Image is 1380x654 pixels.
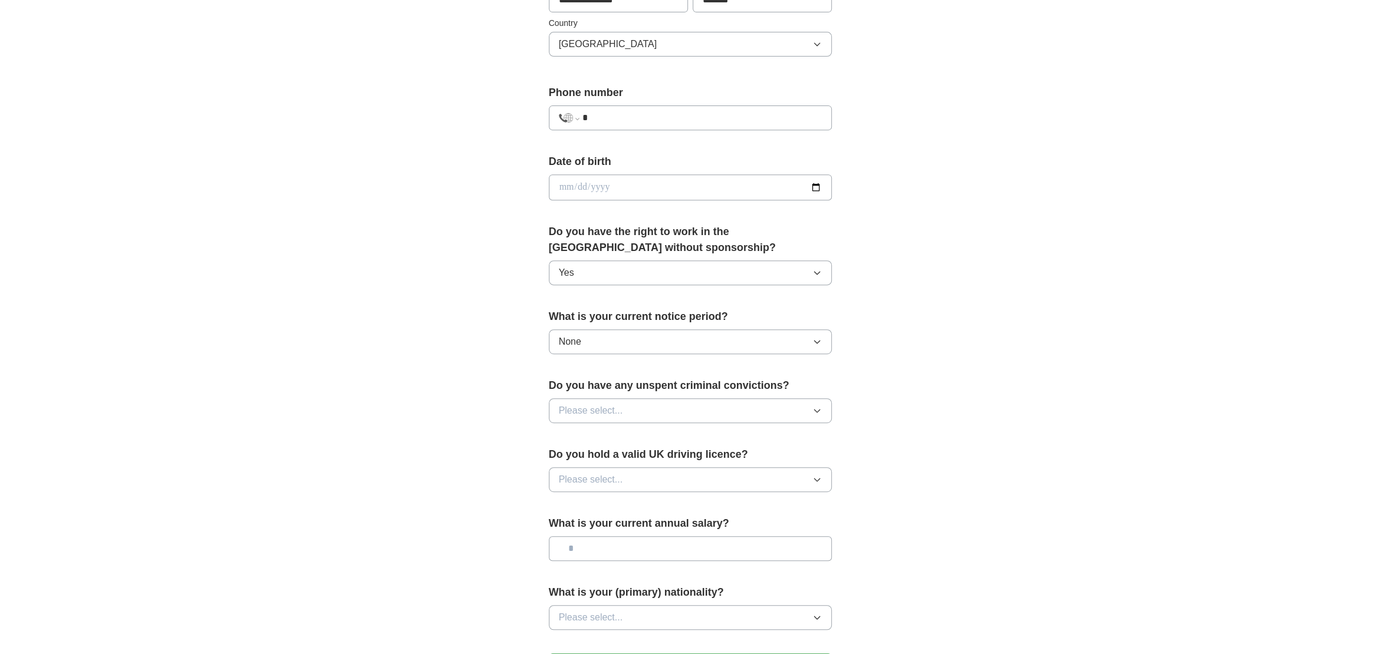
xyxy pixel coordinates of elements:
[549,32,832,57] button: [GEOGRAPHIC_DATA]
[559,335,581,349] span: None
[549,17,832,29] label: Country
[549,224,832,256] label: Do you have the right to work in the [GEOGRAPHIC_DATA] without sponsorship?
[549,467,832,492] button: Please select...
[549,398,832,423] button: Please select...
[559,610,623,625] span: Please select...
[559,473,623,487] span: Please select...
[549,516,832,531] label: What is your current annual salary?
[559,404,623,418] span: Please select...
[549,447,832,463] label: Do you hold a valid UK driving licence?
[549,85,832,101] label: Phone number
[549,309,832,325] label: What is your current notice period?
[549,154,832,170] label: Date of birth
[549,260,832,285] button: Yes
[559,37,657,51] span: [GEOGRAPHIC_DATA]
[549,378,832,394] label: Do you have any unspent criminal convictions?
[559,266,574,280] span: Yes
[549,329,832,354] button: None
[549,605,832,630] button: Please select...
[549,584,832,600] label: What is your (primary) nationality?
